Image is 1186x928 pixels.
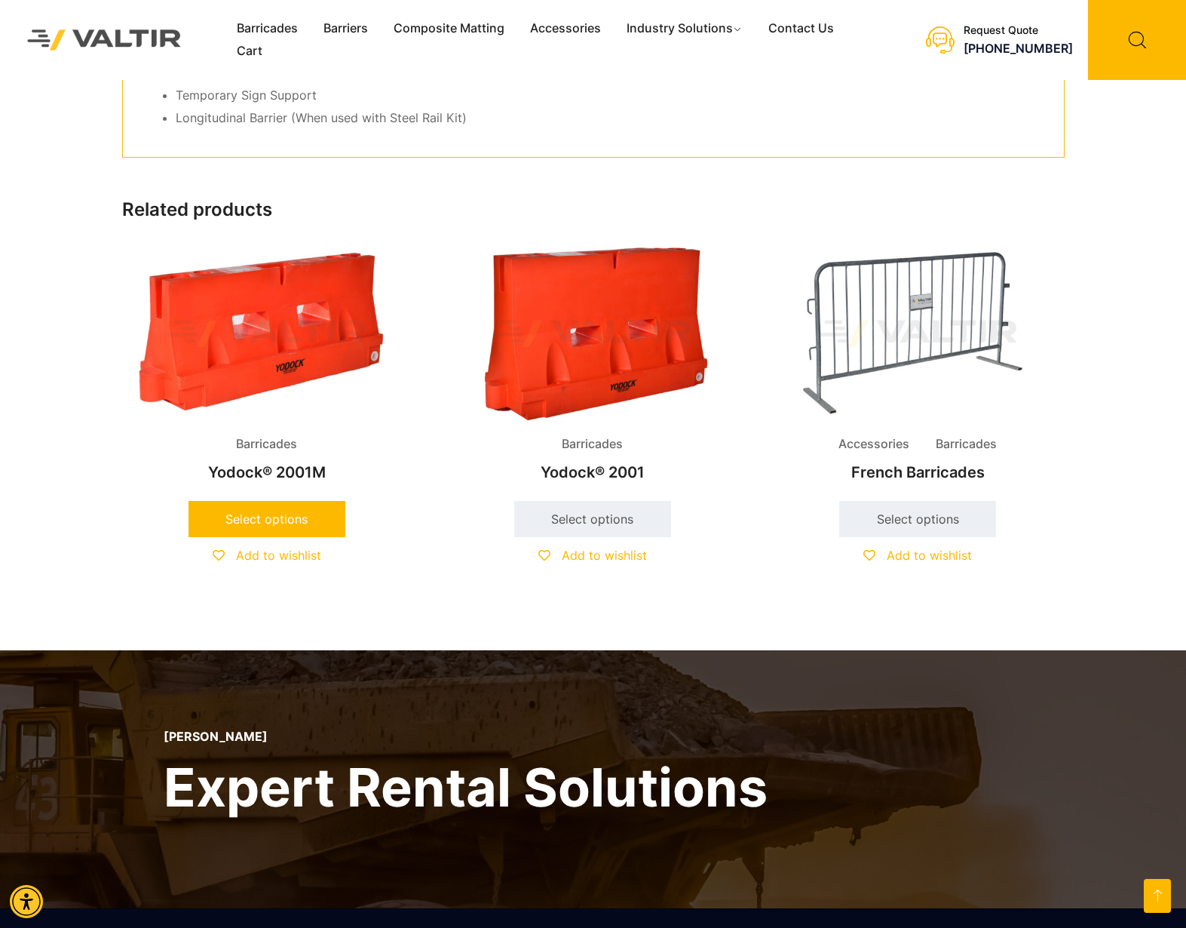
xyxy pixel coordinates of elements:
p: [PERSON_NAME] [164,730,768,744]
a: Accessories BarricadesFrench Barricades [773,247,1062,489]
a: Select options for “French Barricades” [839,501,996,537]
a: Cart [224,40,275,63]
h2: Related products [122,199,1065,221]
img: Valtir Rentals [11,14,198,66]
li: Longitudinal Barrier (When used with Steel Rail Kit) [176,107,1041,130]
span: Barricades [550,433,634,456]
h2: French Barricades [773,456,1062,489]
a: Add to wishlist [213,548,321,563]
a: Contact Us [755,17,847,40]
div: Accessibility Menu [10,885,43,918]
h2: Expert Rental Solutions [164,753,768,822]
h2: Yodock® 2001 [447,456,737,489]
a: Add to wishlist [863,548,972,563]
a: Barriers [311,17,381,40]
a: Composite Matting [381,17,517,40]
li: Temporary Sign Support [176,85,1041,107]
span: Add to wishlist [562,548,647,563]
span: Add to wishlist [887,548,972,563]
span: Barricades [924,433,1008,456]
a: call (888) 496-3625 [964,41,1073,56]
span: Barricades [225,433,308,456]
img: Barricades [447,247,737,421]
a: Select options for “Yodock® 2001M” [188,501,345,537]
span: Accessories [827,433,921,456]
a: BarricadesYodock® 2001 [447,247,737,489]
a: Barricades [224,17,311,40]
img: An orange traffic barrier with cutouts, labeled "YODOCK," designed for road safety and delineation. [122,247,412,421]
a: Select options for “Yodock® 2001” [514,501,671,537]
a: Accessories [517,17,614,40]
a: Add to wishlist [538,548,647,563]
a: Open this option [1144,879,1171,913]
a: BarricadesYodock® 2001M [122,247,412,489]
div: Request Quote [964,24,1073,37]
h2: Yodock® 2001M [122,456,412,489]
img: A metal barricade with vertical bars and a sign labeled "VALTIR" in the center. [773,247,1062,421]
span: Add to wishlist [236,548,321,563]
a: Industry Solutions [614,17,756,40]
